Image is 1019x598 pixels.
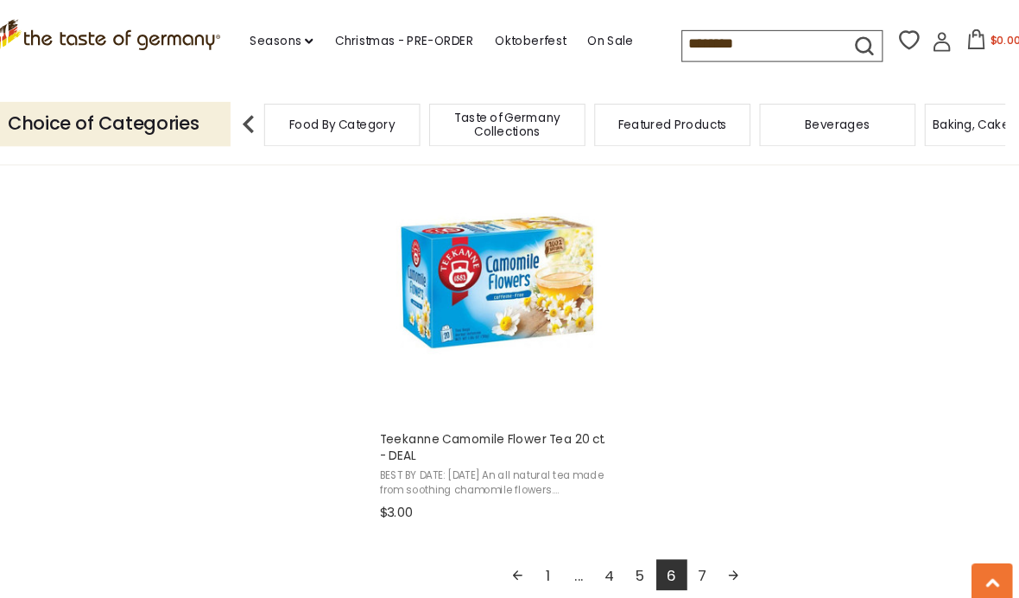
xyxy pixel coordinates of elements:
img: Teekanne Camomille Flower Tea [381,154,610,383]
a: Taste of Germany Collections [436,105,574,131]
img: next arrow [984,101,1019,136]
a: Next page [706,532,735,562]
a: Seasons [260,29,320,48]
a: Food By Category [298,112,398,125]
a: Beverages [788,112,851,125]
a: 6 [647,532,676,562]
div: Pagination [383,532,851,567]
span: ... [559,532,588,562]
a: On Sale [581,29,625,48]
a: 7 [676,532,706,562]
a: Previous page [500,532,529,562]
a: Oktoberfest [493,29,560,48]
a: 5 [617,532,647,562]
a: Teekanne Camomile Flower Tea 20 ct. - DEAL [381,138,610,501]
span: $0.00 [965,30,994,45]
span: Teekanne Camomile Flower Tea 20 ct. - DEAL [383,410,607,442]
a: 4 [588,532,617,562]
a: 1 [529,532,559,562]
button: $0.00 [932,28,1005,54]
a: Featured Products [611,112,714,125]
span: BEST BY DATE: [DATE] An all natural tea made from soothing chamomile flowers. Chamomile has been ... [383,446,607,473]
img: previous arrow [242,101,276,136]
a: Christmas - PRE-ORDER [341,29,472,48]
span: $3.00 [383,479,415,497]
